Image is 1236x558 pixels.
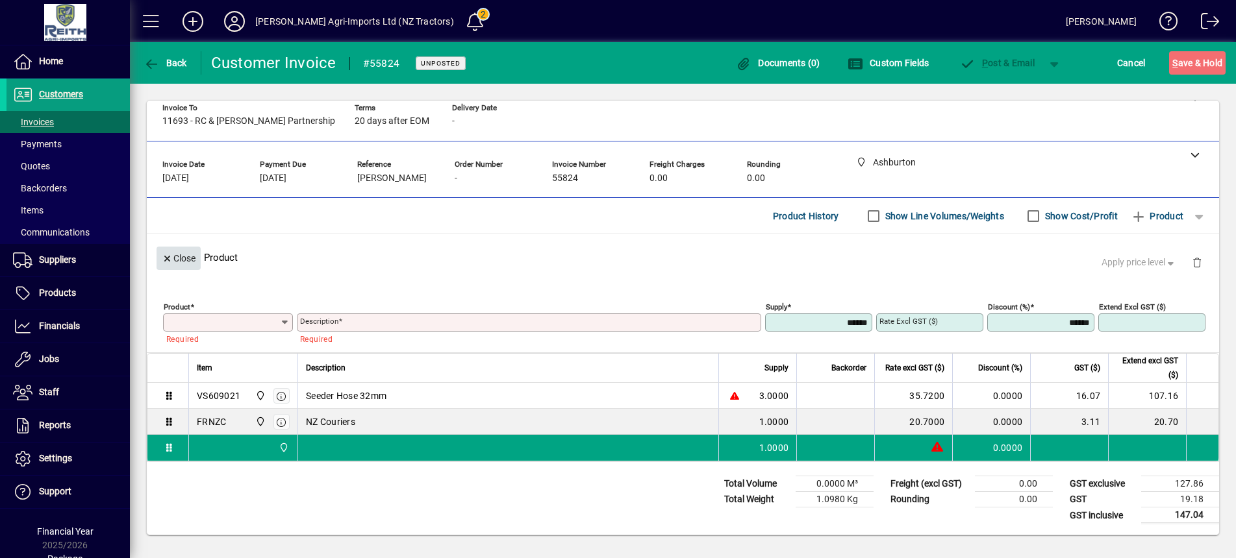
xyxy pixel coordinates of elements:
[6,376,130,409] a: Staff
[157,247,201,270] button: Close
[988,302,1030,311] mat-label: Discount (%)
[1172,53,1222,73] span: ave & Hold
[844,51,933,75] button: Custom Fields
[13,183,67,193] span: Backorders
[883,210,1004,223] label: Show Line Volumes/Weights
[1117,53,1146,73] span: Cancel
[848,58,929,68] span: Custom Fields
[6,443,130,475] a: Settings
[300,332,751,345] mat-error: Required
[6,409,130,442] a: Reports
[162,248,195,269] span: Close
[1030,409,1108,435] td: 3.11
[39,453,72,463] span: Settings
[1063,476,1141,492] td: GST exclusive
[211,53,336,73] div: Customer Invoice
[275,441,290,455] span: Ashburton
[6,476,130,508] a: Support
[885,361,944,375] span: Rate excl GST ($)
[214,10,255,33] button: Profile
[6,343,130,376] a: Jobs
[363,53,400,74] div: #55824
[6,199,130,221] a: Items
[6,45,130,78] a: Home
[766,302,787,311] mat-label: Supply
[796,492,874,507] td: 1.0980 Kg
[39,486,71,496] span: Support
[252,389,267,403] span: Ashburton
[1096,251,1182,274] button: Apply price level
[1169,51,1226,75] button: Save & Hold
[718,492,796,507] td: Total Weight
[306,361,346,375] span: Description
[975,476,1053,492] td: 0.00
[455,173,457,184] span: -
[733,51,824,75] button: Documents (0)
[975,492,1053,507] td: 0.00
[252,415,267,429] span: Ashburton
[140,51,190,75] button: Back
[306,389,386,402] span: Seeder Hose 32mm
[197,361,212,375] span: Item
[39,354,59,364] span: Jobs
[1181,256,1213,268] app-page-header-button: Delete
[144,58,187,68] span: Back
[260,173,286,184] span: [DATE]
[978,361,1022,375] span: Discount (%)
[879,317,938,326] mat-label: Rate excl GST ($)
[1030,383,1108,409] td: 16.07
[6,111,130,133] a: Invoices
[39,321,80,331] span: Financials
[153,252,204,263] app-page-header-button: Close
[796,476,874,492] td: 0.0000 M³
[773,206,839,226] span: Product History
[982,58,988,68] span: P
[736,58,820,68] span: Documents (0)
[1191,3,1220,45] a: Logout
[13,117,54,127] span: Invoices
[37,526,94,537] span: Financial Year
[759,415,789,428] span: 1.0000
[552,173,578,184] span: 55824
[13,205,44,215] span: Items
[768,204,844,228] button: Product History
[452,116,455,127] span: -
[1102,256,1177,269] span: Apply price level
[1042,210,1118,223] label: Show Cost/Profit
[164,302,190,311] mat-label: Product
[39,89,83,99] span: Customers
[1108,409,1186,435] td: 20.70
[357,173,427,184] span: [PERSON_NAME]
[13,161,50,171] span: Quotes
[1063,492,1141,507] td: GST
[959,58,1035,68] span: ost & Email
[39,254,76,265] span: Suppliers
[1150,3,1178,45] a: Knowledge Base
[883,389,944,402] div: 35.7200
[421,59,460,67] span: Unposted
[1141,492,1219,507] td: 19.18
[884,492,975,507] td: Rounding
[6,310,130,343] a: Financials
[759,389,789,402] span: 3.0000
[650,173,668,184] span: 0.00
[764,361,788,375] span: Supply
[6,133,130,155] a: Payments
[1181,247,1213,278] button: Delete
[172,10,214,33] button: Add
[13,227,90,237] span: Communications
[162,173,189,184] span: [DATE]
[1108,383,1186,409] td: 107.16
[197,389,240,402] div: VS609021
[306,415,355,428] span: NZ Couriers
[1114,51,1149,75] button: Cancel
[6,277,130,309] a: Products
[1141,476,1219,492] td: 127.86
[255,11,454,32] div: [PERSON_NAME] Agri-Imports Ltd (NZ Tractors)
[130,51,201,75] app-page-header-button: Back
[718,476,796,492] td: Total Volume
[1066,11,1137,32] div: [PERSON_NAME]
[6,244,130,276] a: Suppliers
[1141,507,1219,524] td: 147.04
[953,51,1041,75] button: Post & Email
